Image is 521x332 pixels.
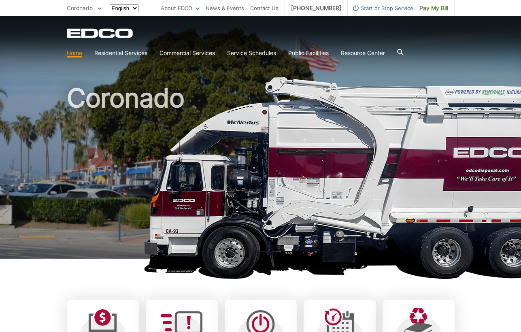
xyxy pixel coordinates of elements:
a: Contact Us [250,4,279,13]
a: Home [67,49,82,57]
a: Service Schedules [227,49,276,57]
a: News & Events [206,4,244,13]
a: EDCD logo. Return to the homepage. [67,28,134,38]
h1: Coronado [67,85,455,263]
select: Select a language [110,4,138,12]
a: Resource Center [341,49,385,57]
a: Residential Services [94,49,147,57]
a: Commercial Services [159,49,215,57]
a: Public Facilities [288,49,329,57]
span: Pay My Bill [419,4,448,13]
span: Coronado [67,4,93,11]
a: About EDCO [161,4,200,13]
